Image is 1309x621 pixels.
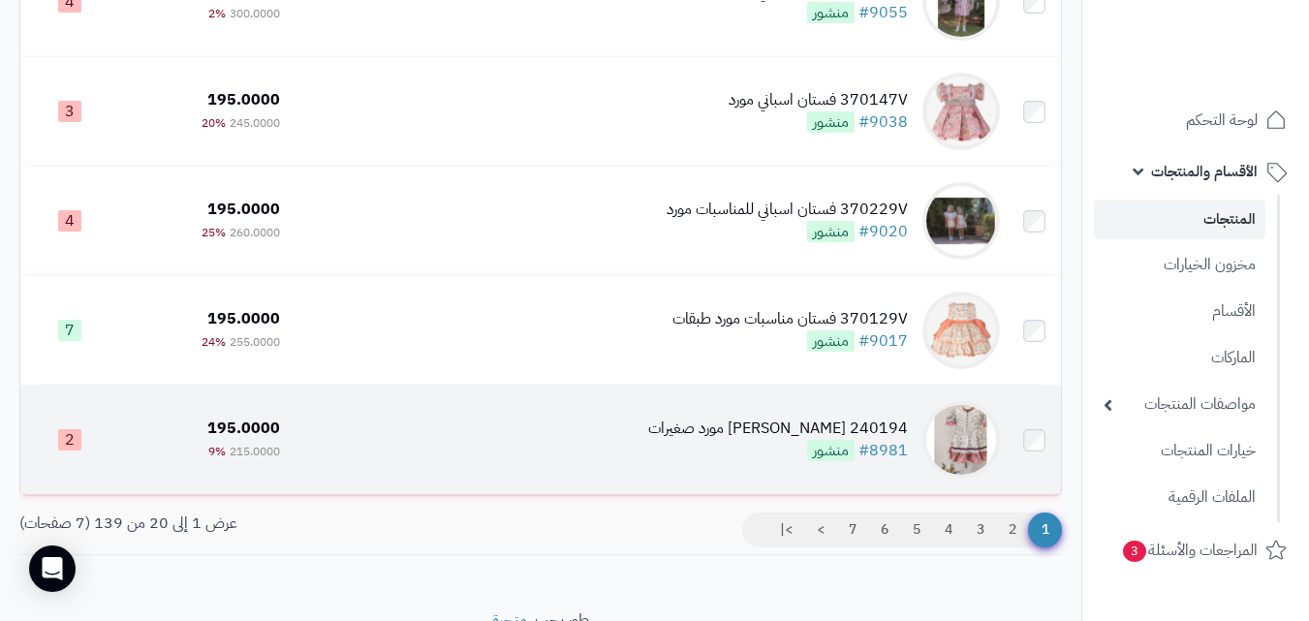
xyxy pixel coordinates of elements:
span: 9% [208,443,226,460]
div: عرض 1 إلى 20 من 139 (7 صفحات) [5,512,541,535]
span: منشور [807,440,855,461]
div: Open Intercom Messenger [29,545,76,592]
span: منشور [807,221,855,242]
a: #9017 [858,329,908,353]
span: 195.0000 [207,88,280,111]
a: الملفات الرقمية [1094,477,1265,518]
span: 2% [208,5,226,22]
span: 245.0000 [230,114,280,132]
span: 4 [58,210,81,232]
a: 7 [836,512,869,547]
span: 255.0000 [230,333,280,351]
img: 370229V فستان اسباني للمناسبات مورد [922,182,1000,260]
a: 3 [964,512,997,547]
div: 370129V فستان مناسبات مورد طبقات [672,308,908,330]
span: 24% [202,333,226,351]
a: لوحة التحكم [1094,97,1297,143]
span: منشور [807,2,855,23]
img: 370129V فستان مناسبات مورد طبقات [922,292,1000,369]
span: 25% [202,224,226,241]
span: 7 [58,320,81,341]
div: 370147V فستان اسباني مورد [729,89,908,111]
a: 2 [996,512,1029,547]
a: الأقسام [1094,291,1265,332]
a: 5 [900,512,933,547]
a: 4 [932,512,965,547]
a: مواصفات المنتجات [1094,384,1265,425]
div: 370229V فستان اسباني للمناسبات مورد [667,199,908,221]
span: 300.0000 [230,5,280,22]
span: 20% [202,114,226,132]
a: #9055 [858,1,908,24]
span: 2 [58,429,81,450]
a: > [804,512,837,547]
span: 195.0000 [207,198,280,221]
span: 195.0000 [207,307,280,330]
span: لوحة التحكم [1186,107,1258,134]
span: الأقسام والمنتجات [1151,158,1258,185]
span: 260.0000 [230,224,280,241]
a: #9038 [858,110,908,134]
a: 6 [868,512,901,547]
a: #9020 [858,220,908,243]
span: 215.0000 [230,443,280,460]
span: منشور [807,111,855,133]
a: المنتجات [1094,200,1265,239]
span: 3 [1123,541,1146,562]
span: 1 [1028,512,1062,547]
span: منشور [807,330,855,352]
a: المراجعات والأسئلة3 [1094,527,1297,574]
div: 240194 [PERSON_NAME] مورد صغيرات [648,418,908,440]
span: 3 [58,101,81,122]
a: الماركات [1094,337,1265,379]
a: #8981 [858,439,908,462]
img: 370147V فستان اسباني مورد [922,73,1000,150]
a: خيارات المنتجات [1094,430,1265,472]
a: >| [767,512,805,547]
span: المراجعات والأسئلة [1121,537,1258,564]
span: 195.0000 [207,417,280,440]
img: 240194 فستان ربيعي مورد صغيرات [922,401,1000,479]
a: مخزون الخيارات [1094,244,1265,286]
img: logo-2.png [1177,15,1291,55]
